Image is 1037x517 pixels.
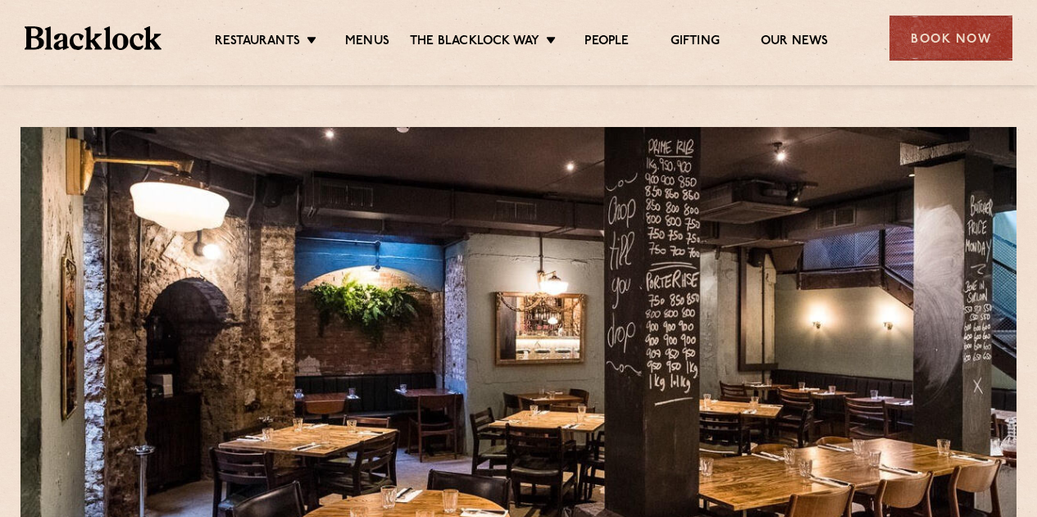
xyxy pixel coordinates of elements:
[584,34,629,52] a: People
[215,34,300,52] a: Restaurants
[761,34,829,52] a: Our News
[889,16,1012,61] div: Book Now
[410,34,539,52] a: The Blacklock Way
[345,34,389,52] a: Menus
[671,34,720,52] a: Gifting
[25,26,161,49] img: BL_Textured_Logo-footer-cropped.svg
